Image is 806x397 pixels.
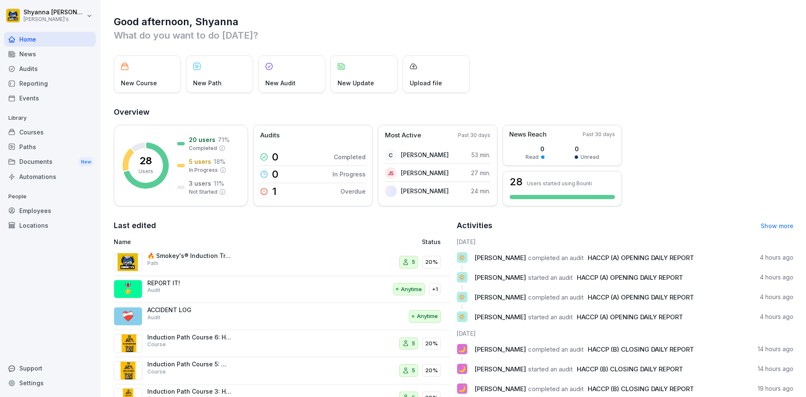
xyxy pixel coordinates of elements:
p: 🌙 [458,363,466,375]
a: Paths [4,139,96,154]
a: Home [4,32,96,47]
p: 1 [272,187,277,197]
p: Overdue [340,187,366,196]
p: In Progress [332,170,366,179]
p: 18 % [214,157,225,166]
span: HACCP (A) OPENING DAILY REPORT [577,273,683,281]
span: completed an audit [528,254,584,262]
a: Employees [4,203,96,218]
img: ri4ot6gyqbtljycqcyknatnf.png [114,361,142,380]
p: Course [147,368,166,376]
span: completed an audit [528,385,584,393]
p: 🎖️ [122,281,134,297]
p: Audit [147,287,160,294]
p: 0 [272,169,278,179]
div: Courses [4,125,96,139]
p: New Update [338,79,374,87]
p: 20% [425,366,438,375]
p: 4 hours ago [760,253,793,262]
a: DocumentsNew [4,154,96,170]
img: kzx9qqirxmrv8ln5q773skvi.png [114,334,142,352]
div: Automations [4,169,96,184]
span: completed an audit [528,293,584,301]
p: Most Active [385,131,421,140]
p: 0 [526,145,544,153]
p: Status [422,237,441,246]
p: Course [147,341,166,348]
span: HACCP (A) OPENING DAILY REPORT [588,254,694,262]
span: HACCP (B) CLOSING DAILY REPORT [577,365,683,373]
p: 5 [412,339,415,348]
span: [PERSON_NAME] [474,365,526,373]
span: started an audit [528,273,573,281]
p: 4 hours ago [760,313,793,321]
p: Induction Path Course 6: HR & Employment Basics [147,334,231,341]
p: New Course [121,79,157,87]
p: [PERSON_NAME] [401,168,449,177]
p: Unread [581,153,599,161]
p: 20% [425,339,438,348]
img: ep9vw2sd15w3pphxl0275339.png [114,253,142,271]
p: 🔅 [458,311,466,323]
a: ❤️‍🩹ACCIDENT LOGAuditAnytime [114,303,451,330]
p: 5 users [189,157,211,166]
a: Show more [761,222,793,229]
a: Induction Path Course 6: HR & Employment BasicsCourse520% [114,330,451,358]
a: Induction Path Course 5: Workplace ConductCourse520% [114,357,451,384]
a: Settings [4,376,96,390]
p: 4 hours ago [760,293,793,301]
p: [PERSON_NAME] [401,150,449,159]
p: 🌙 [458,383,466,394]
p: +1 [432,285,438,294]
p: 24 min. [471,187,490,195]
p: New Path [193,79,222,87]
p: Read [526,153,539,161]
p: In Progress [189,166,218,174]
span: [PERSON_NAME] [474,254,526,262]
h2: Overview [114,106,793,118]
a: Events [4,91,96,105]
p: Path [147,260,158,267]
p: REPORT IT! [147,279,231,287]
p: 20 users [189,135,215,144]
p: Name [114,237,325,246]
span: started an audit [528,313,573,321]
p: 19 hours ago [758,384,793,393]
p: Past 30 days [583,131,615,138]
p: [PERSON_NAME] [401,187,449,195]
span: HACCP (A) OPENING DAILY REPORT [588,293,694,301]
p: 53 min. [471,150,490,159]
p: Shyanna [PERSON_NAME] [24,9,85,16]
p: [PERSON_NAME]'s [24,16,85,22]
p: New Audit [265,79,296,87]
p: 20% [425,258,438,266]
p: ❤️‍🩹 [122,309,134,324]
p: People [4,190,96,203]
a: 🔥 Smokey's® Induction TrainingPath520% [114,249,451,276]
h2: Last edited [114,220,451,231]
p: 🔅 [458,271,466,283]
div: New [79,157,93,167]
p: 27 min. [471,168,490,177]
span: completed an audit [528,345,584,353]
p: 🌙 [458,343,466,355]
p: Users started using Bounti [527,180,592,187]
a: Locations [4,218,96,233]
p: Anytime [401,285,422,294]
p: 0 [272,152,278,162]
p: 5 [412,366,415,375]
a: Reporting [4,76,96,91]
p: Completed [189,145,217,152]
p: Users [139,168,153,175]
p: 14 hours ago [758,365,793,373]
span: [PERSON_NAME] [474,293,526,301]
span: [PERSON_NAME] [474,313,526,321]
p: What do you want to do [DATE]? [114,29,793,42]
p: Library [4,111,96,125]
p: Not Started [189,188,217,196]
